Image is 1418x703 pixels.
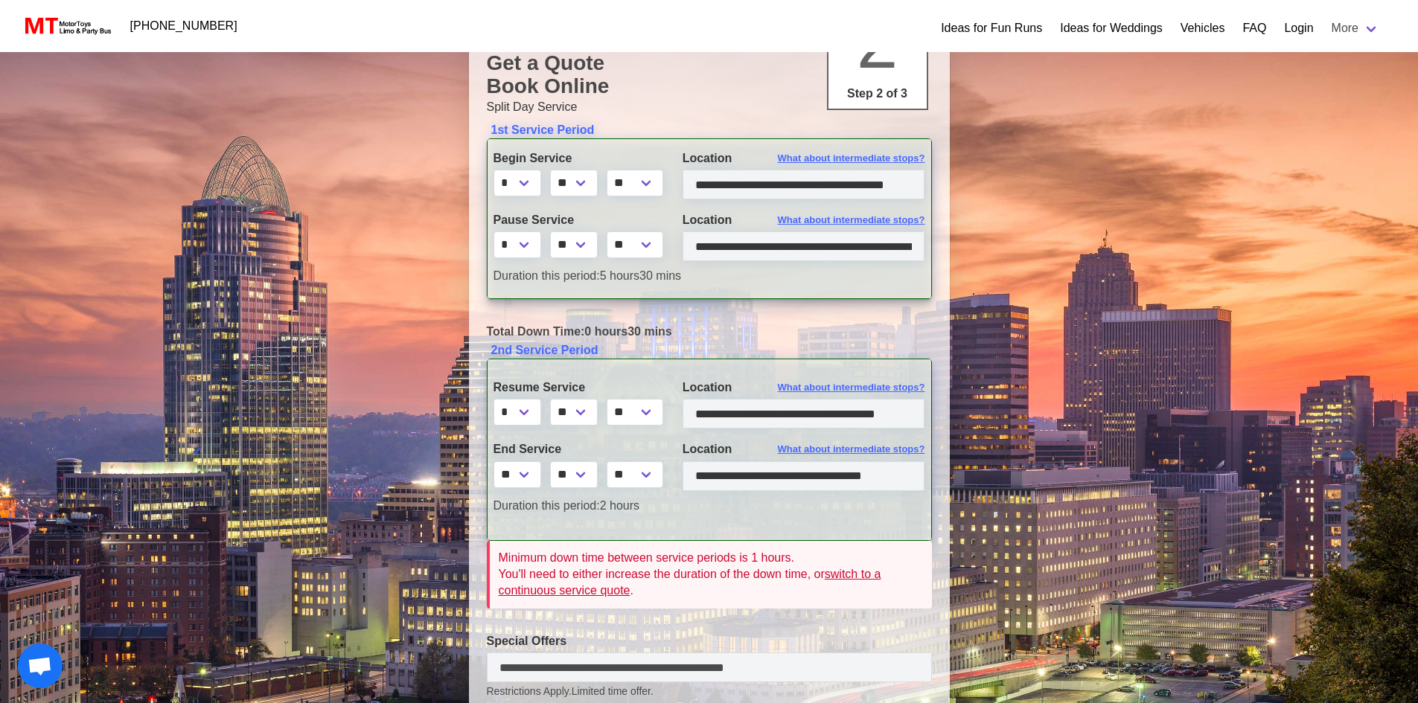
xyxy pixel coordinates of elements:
span: What about intermediate stops? [778,442,925,457]
h1: Get a Quote Book Online [487,51,932,98]
a: Vehicles [1181,19,1225,37]
div: 5 hours [482,267,936,285]
span: 30 mins [639,269,681,282]
span: What about intermediate stops? [778,213,925,228]
label: Pause Service [494,211,660,229]
span: Limited time offer. [572,684,654,699]
div: 0 hours [476,323,943,341]
label: Begin Service [494,150,660,167]
label: Resume Service [494,379,660,397]
label: Location [683,379,925,397]
span: What about intermediate stops? [778,380,925,395]
span: Location [683,152,732,164]
label: Location [683,440,925,458]
span: Duration this period: [494,499,600,512]
label: Special Offers [487,632,932,650]
p: You'll need to either increase the duration of the down time, or . [499,566,923,600]
p: Split Day Service [487,98,932,116]
a: Ideas for Weddings [1060,19,1163,37]
span: Location [683,214,732,226]
a: Ideas for Fun Runs [941,19,1042,37]
p: Minimum down time between service periods is 1 hours. [499,550,923,566]
span: 30 mins [627,325,672,338]
div: 2 hours [482,497,671,515]
label: End Service [494,440,660,458]
span: Total Down Time: [487,325,585,338]
a: [PHONE_NUMBER] [121,11,246,41]
a: Login [1284,19,1313,37]
a: FAQ [1242,19,1266,37]
a: More [1323,13,1388,43]
span: What about intermediate stops? [778,151,925,166]
div: Open chat [18,643,63,688]
span: Duration this period: [494,269,600,282]
img: MotorToys Logo [21,16,112,36]
p: Step 2 of 3 [834,85,921,103]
